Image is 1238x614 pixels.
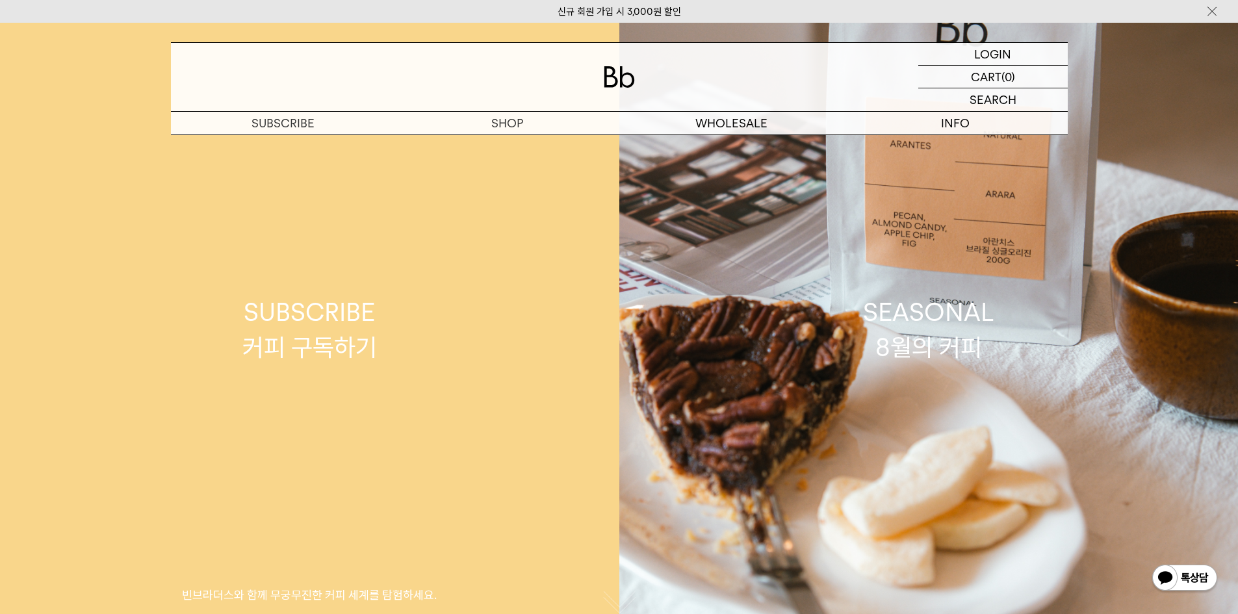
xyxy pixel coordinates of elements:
[395,112,619,134] a: SHOP
[863,295,994,364] div: SEASONAL 8월의 커피
[971,66,1001,88] p: CART
[974,43,1011,65] p: LOGIN
[619,112,844,134] p: WHOLESALE
[1001,66,1015,88] p: (0)
[918,43,1068,66] a: LOGIN
[970,88,1016,111] p: SEARCH
[1151,563,1219,595] img: 카카오톡 채널 1:1 채팅 버튼
[604,66,635,88] img: 로고
[558,6,681,18] a: 신규 회원 가입 시 3,000원 할인
[171,112,395,134] a: SUBSCRIBE
[918,66,1068,88] a: CART (0)
[242,295,377,364] div: SUBSCRIBE 커피 구독하기
[844,112,1068,134] p: INFO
